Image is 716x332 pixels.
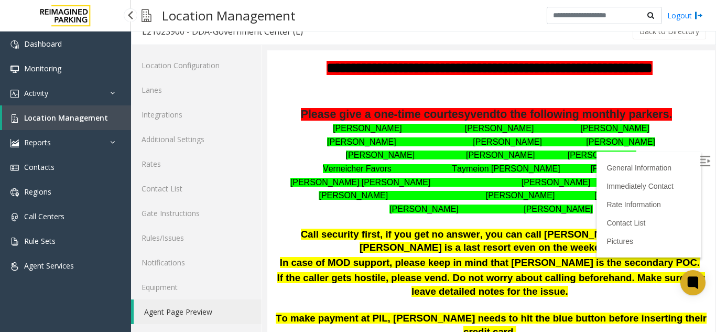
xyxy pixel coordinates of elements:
img: 'icon' [10,114,19,123]
a: Rates [131,152,262,176]
span: Dashboard [24,39,62,49]
button: Back to Directory [633,24,706,39]
img: 'icon' [10,164,19,172]
img: 'icon' [10,238,19,246]
span: Call Centers [24,211,64,221]
a: Rules/Issues [131,226,262,250]
span: Call security first, if you get no answer, you can call [PERSON_NAME] up until 7P. [PERSON_NAME] ... [34,178,415,203]
img: 'icon' [10,90,19,98]
a: Notifications [131,250,262,275]
a: Additional Settings [131,127,262,152]
img: pageIcon [142,3,151,28]
a: Logout [667,10,703,21]
span: Please give a one-time courtesy [34,58,203,70]
font: [PERSON_NAME] [PERSON_NAME] [PERSON_NAME] [79,100,370,109]
img: 'icon' [10,139,19,147]
img: 'icon' [10,40,19,49]
span: Monitoring [24,63,61,73]
a: Rate Information [339,150,394,158]
a: Gate Instructions [131,201,262,226]
span: Reports [24,137,51,147]
span: To make payment at PIL, [PERSON_NAME] needs to hit the blue button before inserting their credit ... [8,262,439,287]
font: [PERSON_NAME] [PERSON_NAME] [PERSON_NAME] [PERSON_NAME] [23,127,425,136]
a: Immediately Contact [339,132,406,140]
a: Contact List [131,176,262,201]
span: If the caller gets hostile, please vend. Do not worry about calling beforehand. Make sure you lea... [10,222,438,247]
font: [PERSON_NAME] [PERSON_NAME] [PERSON_NAME] [66,73,382,82]
img: logout [695,10,703,21]
a: General Information [339,113,404,122]
span: Activity [24,88,48,98]
a: Location Configuration [131,53,262,78]
img: Open/Close Sidebar Menu [432,105,443,116]
a: Agent Page Preview [134,299,262,324]
font: [PERSON_NAME] [PERSON_NAME] [PERSON_NAME] [51,141,396,149]
a: Integrations [131,102,262,127]
div: L21023900 - DDA-Government Center (L) [142,25,303,38]
img: 'icon' [10,65,19,73]
a: Contact List [339,168,378,177]
a: Pictures [339,187,366,195]
a: Equipment [131,275,262,299]
span: Agent Services [24,261,74,271]
b: In case of MOD support, please keep in mind that [PERSON_NAME] is the secondary POC. [13,207,432,218]
span: Rule Sets [24,236,56,246]
span: to the following monthly parkers. [229,58,405,70]
img: 'icon' [10,262,19,271]
a: Location Management [2,105,131,130]
span: Regions [24,187,51,197]
h3: Location Management [157,3,301,28]
font: [PERSON_NAME] [PERSON_NAME] [122,154,326,163]
span: Contacts [24,162,55,172]
span: Location Management [24,113,108,123]
font: Verneicher Favors Taymeion [PERSON_NAME] [PERSON_NAME] [56,114,392,123]
img: 'icon' [10,213,19,221]
img: 'icon' [10,188,19,197]
a: Lanes [131,78,262,102]
font: [PERSON_NAME] [PERSON_NAME] [PERSON_NAME] [60,87,388,96]
span: vend [203,58,229,70]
